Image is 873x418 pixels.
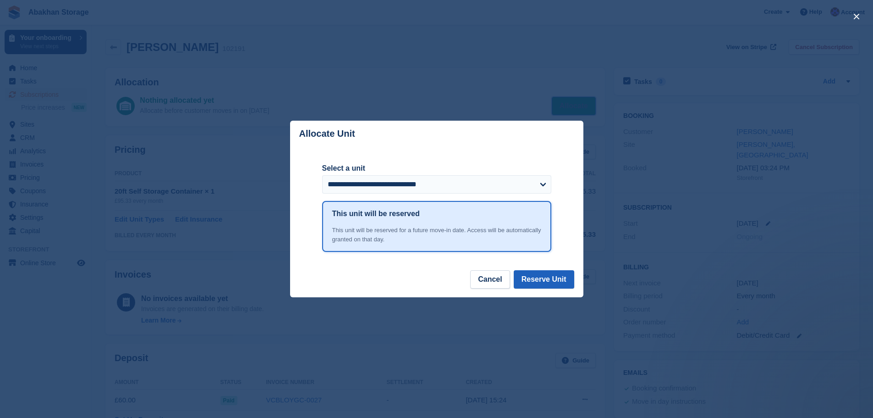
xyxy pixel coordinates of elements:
[332,208,420,219] h1: This unit will be reserved
[849,9,864,24] button: close
[470,270,510,289] button: Cancel
[514,270,574,289] button: Reserve Unit
[322,163,551,174] label: Select a unit
[299,128,355,139] p: Allocate Unit
[332,226,541,244] div: This unit will be reserved for a future move-in date. Access will be automatically granted on tha...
